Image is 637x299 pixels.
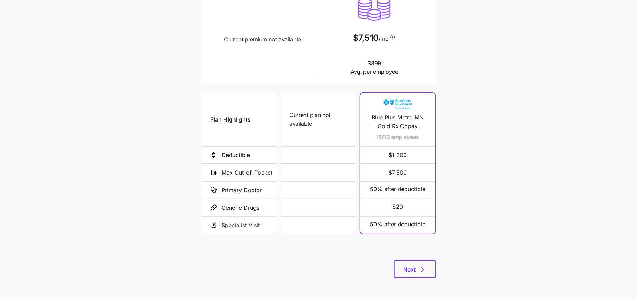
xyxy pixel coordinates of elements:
span: 15/15 employees [376,133,419,142]
span: Max Out-of-Pocket [221,168,272,177]
span: $1,200 [369,147,427,163]
span: 50% after deductible [370,185,426,194]
span: Deductible [221,151,250,160]
span: /mo [379,36,389,41]
span: Primary Doctor [221,186,262,195]
span: Blue Plus Metro MN Gold Rx Copay $1200 Plan 455 [369,113,427,131]
img: Carrier [384,97,412,111]
span: Generic Drugs [221,203,259,212]
span: Current plan not available [289,111,347,128]
span: Specialist Visit [221,221,260,230]
span: Next [403,265,416,274]
span: Plan Highlights [210,115,251,124]
span: Avg. per employee [350,67,398,76]
span: $20 [392,202,403,211]
span: $7,500 [369,164,427,181]
span: 50% after deductible [370,220,426,229]
span: $7,510 [353,34,379,42]
button: Next [394,260,436,278]
span: Current premium not available [224,35,301,44]
span: $399 [350,59,398,77]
